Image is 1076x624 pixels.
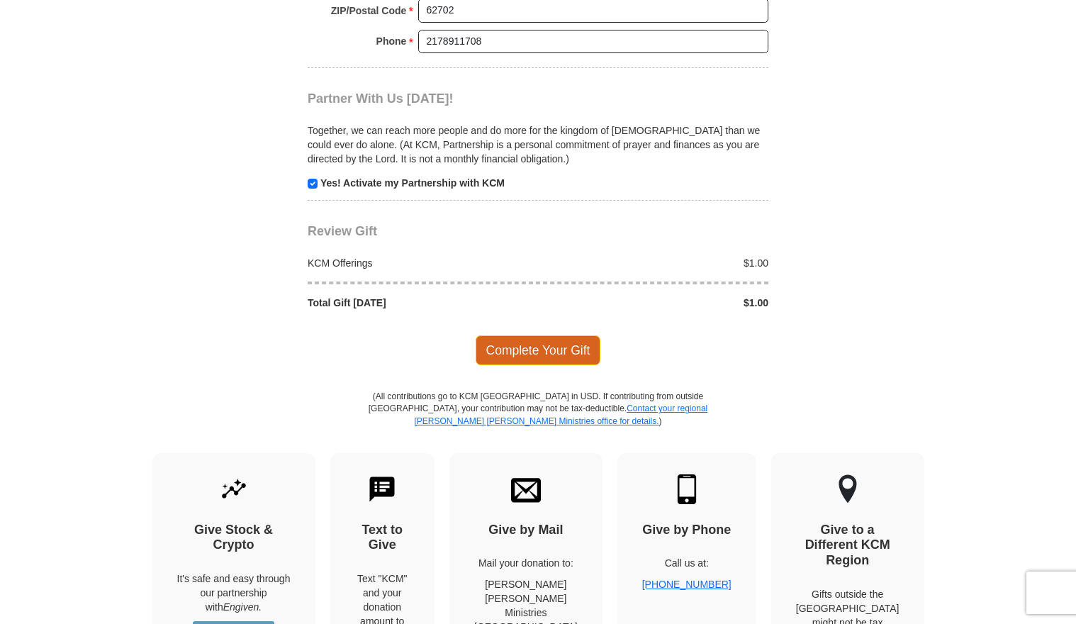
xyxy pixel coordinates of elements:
h4: Give Stock & Crypto [177,523,291,553]
p: It's safe and easy through our partnership with [177,572,291,614]
p: Call us at: [642,556,732,570]
img: mobile.svg [672,474,702,504]
strong: ZIP/Postal Code [331,1,407,21]
img: other-region [838,474,858,504]
div: $1.00 [538,256,776,270]
span: Complete Your Gift [476,335,601,365]
h4: Give to a Different KCM Region [796,523,900,569]
div: Total Gift [DATE] [301,296,539,310]
img: give-by-stock.svg [219,474,249,504]
a: [PHONE_NUMBER] [642,579,732,590]
img: text-to-give.svg [367,474,397,504]
p: Together, we can reach more people and do more for the kingdom of [DEMOGRAPHIC_DATA] than we coul... [308,123,768,166]
h4: Text to Give [355,523,410,553]
strong: Phone [376,31,407,51]
h4: Give by Mail [474,523,578,538]
strong: Yes! Activate my Partnership with KCM [320,177,505,189]
i: Engiven. [223,601,262,613]
p: Mail your donation to: [474,556,578,570]
p: (All contributions go to KCM [GEOGRAPHIC_DATA] in USD. If contributing from outside [GEOGRAPHIC_D... [368,391,708,452]
a: Contact your regional [PERSON_NAME] [PERSON_NAME] Ministries office for details. [414,403,707,425]
h4: Give by Phone [642,523,732,538]
span: Partner With Us [DATE]! [308,91,454,106]
div: $1.00 [538,296,776,310]
span: Review Gift [308,224,377,238]
img: envelope.svg [511,474,541,504]
div: KCM Offerings [301,256,539,270]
